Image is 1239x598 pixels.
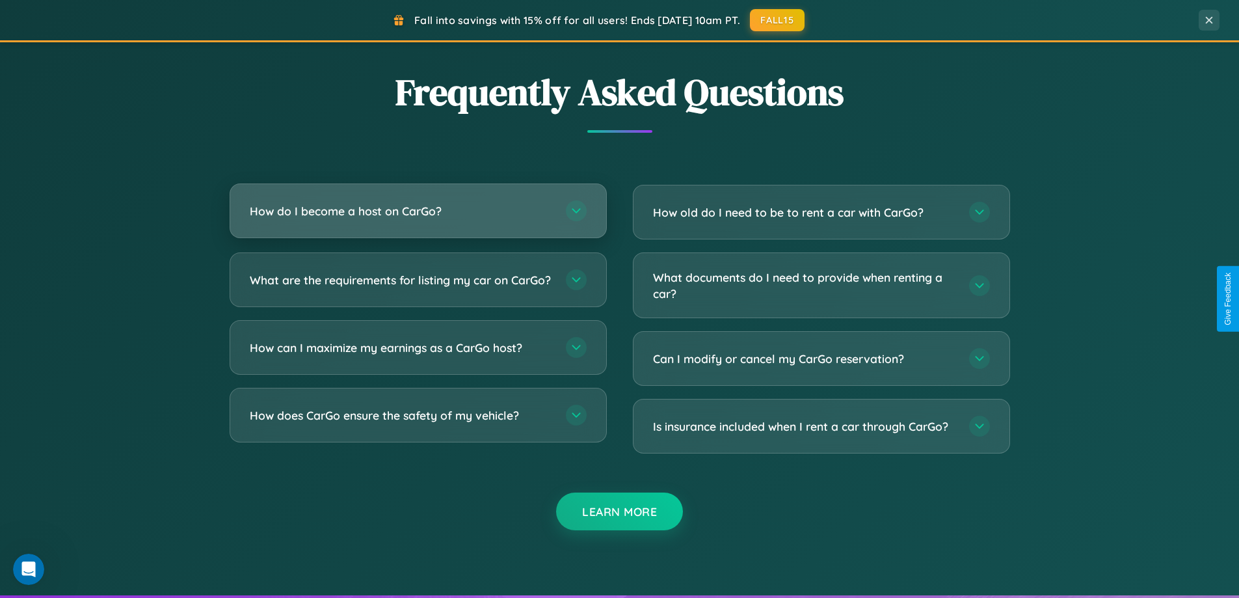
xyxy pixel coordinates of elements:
div: Give Feedback [1223,273,1232,325]
h3: How does CarGo ensure the safety of my vehicle? [250,407,553,424]
h3: How do I become a host on CarGo? [250,203,553,219]
h3: What are the requirements for listing my car on CarGo? [250,272,553,288]
h3: What documents do I need to provide when renting a car? [653,269,956,301]
h3: How can I maximize my earnings as a CarGo host? [250,340,553,356]
h2: Frequently Asked Questions [230,67,1010,117]
h3: Can I modify or cancel my CarGo reservation? [653,351,956,367]
button: Learn More [556,493,683,530]
h3: Is insurance included when I rent a car through CarGo? [653,418,956,435]
button: FALL15 [750,9,805,31]
h3: How old do I need to be to rent a car with CarGo? [653,204,956,221]
span: Fall into savings with 15% off for all users! Ends [DATE] 10am PT. [414,14,740,27]
iframe: Intercom live chat [13,554,44,585]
